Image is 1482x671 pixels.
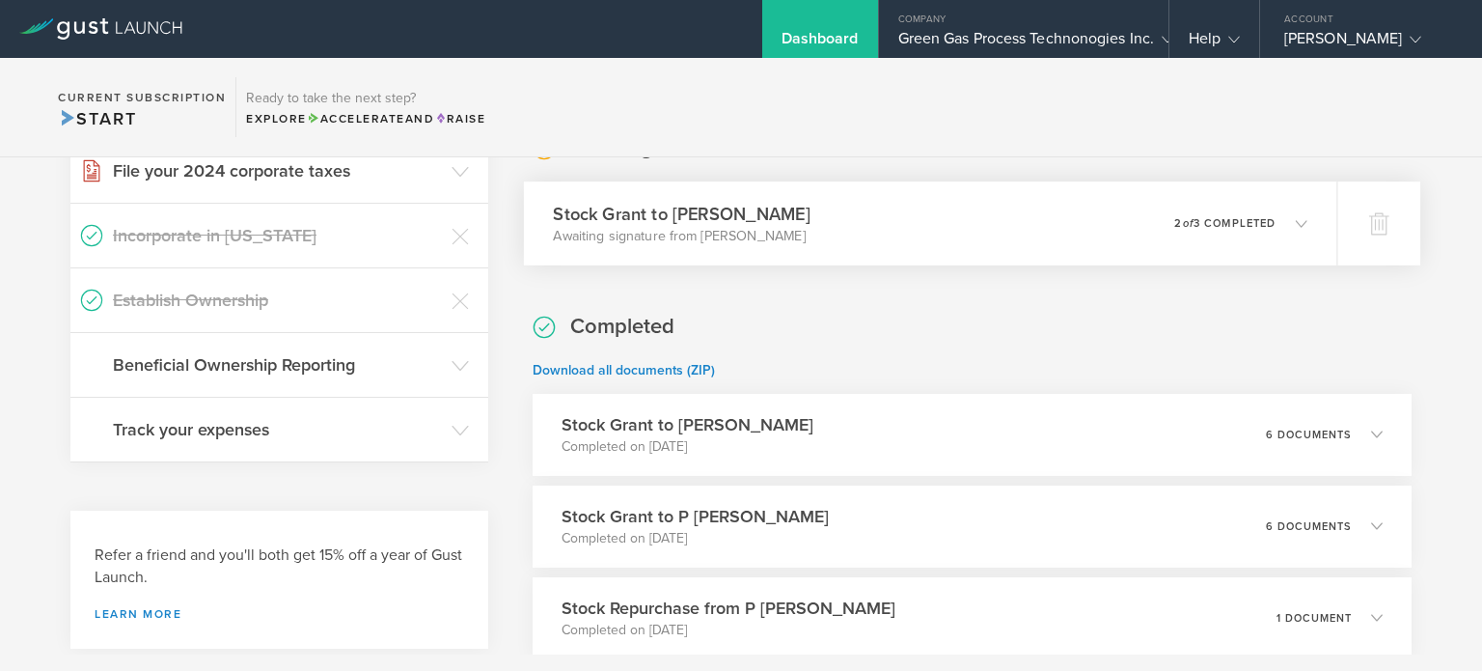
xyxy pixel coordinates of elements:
[113,223,442,248] h3: Incorporate in [US_STATE]
[113,288,442,313] h3: Establish Ownership
[113,417,442,442] h3: Track your expenses
[1266,430,1352,440] p: 6 documents
[58,92,226,103] h2: Current Subscription
[113,158,442,183] h3: File your 2024 corporate taxes
[562,412,813,437] h3: Stock Grant to [PERSON_NAME]
[235,77,495,137] div: Ready to take the next step?ExploreAccelerateandRaise
[95,545,464,589] h3: Refer a friend and you'll both get 15% off a year of Gust Launch.
[562,504,829,529] h3: Stock Grant to P [PERSON_NAME]
[1174,217,1276,228] p: 2 3 completed
[562,437,813,457] p: Completed on [DATE]
[562,596,895,621] h3: Stock Repurchase from P [PERSON_NAME]
[113,352,442,377] h3: Beneficial Ownership Reporting
[434,112,485,126] span: Raise
[307,112,405,126] span: Accelerate
[1284,29,1448,58] div: [PERSON_NAME]
[95,608,464,620] a: Learn more
[553,201,810,227] h3: Stock Grant to [PERSON_NAME]
[1189,29,1240,58] div: Help
[58,108,136,129] span: Start
[1182,216,1193,229] em: of
[562,529,829,548] p: Completed on [DATE]
[782,29,859,58] div: Dashboard
[307,112,435,126] span: and
[1266,521,1352,532] p: 6 documents
[898,29,1149,58] div: Green Gas Process Technonogies Inc.
[1276,613,1352,624] p: 1 document
[246,92,485,105] h3: Ready to take the next step?
[553,226,810,245] p: Awaiting signature from [PERSON_NAME]
[1386,578,1482,671] iframe: Chat Widget
[562,621,895,640] p: Completed on [DATE]
[533,362,715,378] a: Download all documents (ZIP)
[246,110,485,127] div: Explore
[570,313,674,341] h2: Completed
